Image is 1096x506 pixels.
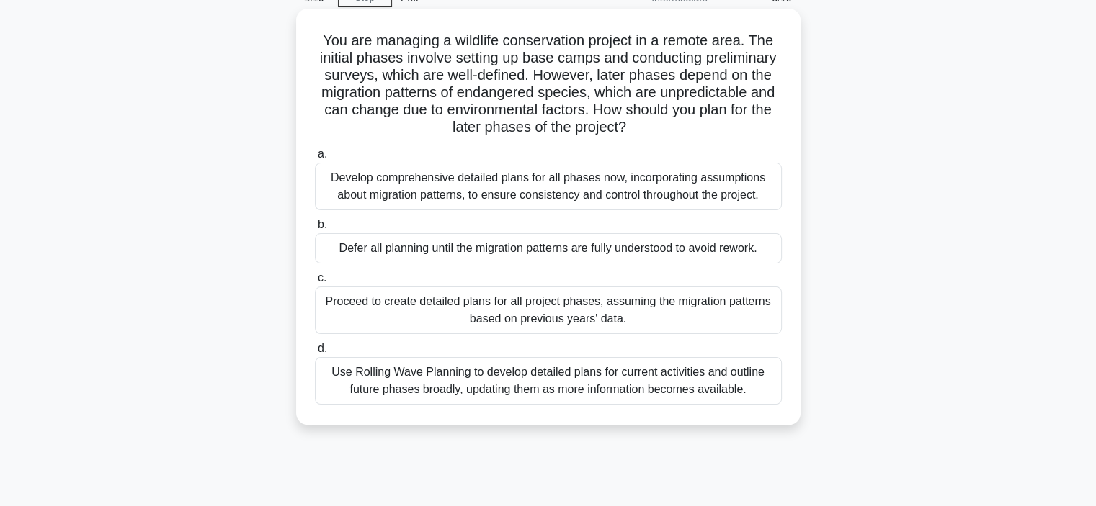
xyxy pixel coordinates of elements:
div: Develop comprehensive detailed plans for all phases now, incorporating assumptions about migratio... [315,163,782,210]
span: b. [318,218,327,230]
span: a. [318,148,327,160]
span: c. [318,271,326,284]
div: Use Rolling Wave Planning to develop detailed plans for current activities and outline future pha... [315,357,782,405]
span: d. [318,342,327,354]
div: Defer all planning until the migration patterns are fully understood to avoid rework. [315,233,782,263]
h5: You are managing a wildlife conservation project in a remote area. The initial phases involve set... [313,32,783,137]
div: Proceed to create detailed plans for all project phases, assuming the migration patterns based on... [315,286,782,334]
